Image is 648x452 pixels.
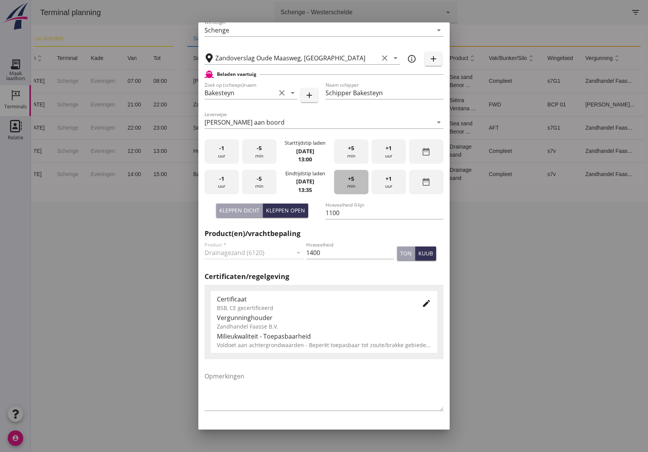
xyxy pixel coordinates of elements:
th: status [213,46,241,70]
strong: 13:35 [298,186,312,193]
button: kuub [415,247,436,260]
th: cumulatief [374,46,413,70]
span: -1 [219,175,224,183]
span: -5 [257,175,262,183]
i: unfold_more [437,54,445,62]
div: uur [372,170,406,194]
div: uur [205,139,239,164]
td: Compleet [452,163,510,186]
h2: Product(en)/vrachtbepaling [205,228,443,239]
span: -1 [219,144,224,152]
i: directions_boat [267,102,273,107]
input: Naam schipper [326,87,443,99]
th: kade [54,46,90,70]
i: unfold_more [496,54,504,62]
span: 07:00 [97,78,110,84]
span: 15:00 [123,171,136,177]
i: arrow_drop_down [434,26,443,35]
i: arrow_drop_down [391,53,400,63]
td: new [213,70,241,93]
td: new [213,116,241,139]
span: 13:00 [123,148,136,154]
td: Everingen [54,93,90,116]
span: 14:00 [97,171,110,177]
i: directions_boat [259,79,264,84]
td: Everingen [54,70,90,93]
small: m3 [347,79,353,84]
td: new [213,139,241,163]
td: Siërra Ventana ... [413,93,452,116]
div: Seintoren [162,124,207,132]
i: directions_boat [306,171,312,177]
th: bestemming [241,46,318,70]
span: 12:00 [97,148,110,154]
td: 1200 [332,93,374,116]
span: +1 [385,144,392,152]
div: Eindtijdstip laden [285,170,325,177]
td: Sea sand Benor ... [413,70,452,93]
td: AFT [452,116,510,139]
td: [PERSON_NAME]... [548,93,610,116]
td: 1505 [332,163,374,186]
div: min [334,139,368,164]
div: Honte [162,147,207,155]
td: s7v [510,139,548,163]
input: Hoeveelheid [306,247,394,259]
i: unfold_more [197,54,205,62]
div: kuub [418,249,433,257]
div: Zandkreek [162,101,207,109]
input: Winzuiger [205,24,433,36]
div: Roosendaal [247,147,312,155]
span: 23:00 [123,125,136,131]
div: Kleppen dicht [219,206,259,214]
div: Schenge - Westerschelde [249,8,321,17]
td: Zandhandel Faas... [548,70,610,93]
span: vergunning [554,55,590,61]
i: add [429,54,438,63]
div: uur [372,139,406,164]
span: +5 [348,175,354,183]
td: s7G1 [510,70,548,93]
td: 806 [332,70,374,93]
span: product [419,55,445,61]
div: [PERSON_NAME] [162,77,207,85]
small: m3 [350,172,356,177]
i: unfold_more [5,54,13,62]
div: Certificaat [217,294,409,304]
div: ton [400,249,412,257]
strong: [DATE] [296,178,314,185]
i: directions_boat [279,148,284,154]
td: Schenge [20,93,53,116]
td: Zandhandel Faas... [548,116,610,139]
div: [PERSON_NAME] aan boord [205,119,285,126]
th: van [90,46,116,70]
div: BSB , CE gecertificeerd [217,304,409,312]
th: schip [156,31,318,46]
td: Schenge [20,70,53,93]
td: Schenge [20,116,53,139]
i: add [305,91,314,100]
small: m3 [347,126,353,130]
td: 530 [332,139,374,163]
div: Botlek [GEOGRAPHIC_DATA] [247,166,312,182]
span: scheepsnaam [162,55,205,61]
td: Everingen [54,139,90,163]
div: Vergunninghouder [217,313,431,322]
td: Schenge [20,163,53,186]
th: wingebied [510,46,548,70]
div: Starttijdstip laden [285,139,326,147]
div: Terminal planning [3,7,76,18]
td: Zandhandel Faas... [548,163,610,186]
div: Bakesteyn [162,170,207,178]
i: date_range [421,147,431,156]
span: +1 [385,175,392,183]
td: Schenge [20,139,53,163]
i: filter_list [600,8,609,17]
h2: Beladen vaartuig [217,71,256,78]
th: product [332,31,610,46]
td: Compleet [452,70,510,93]
h2: Certificaten/regelgeving [205,271,443,282]
i: directions_boat [275,125,280,130]
small: m3 [350,103,356,107]
div: Zandhandel Faasse B.V. [217,322,431,330]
